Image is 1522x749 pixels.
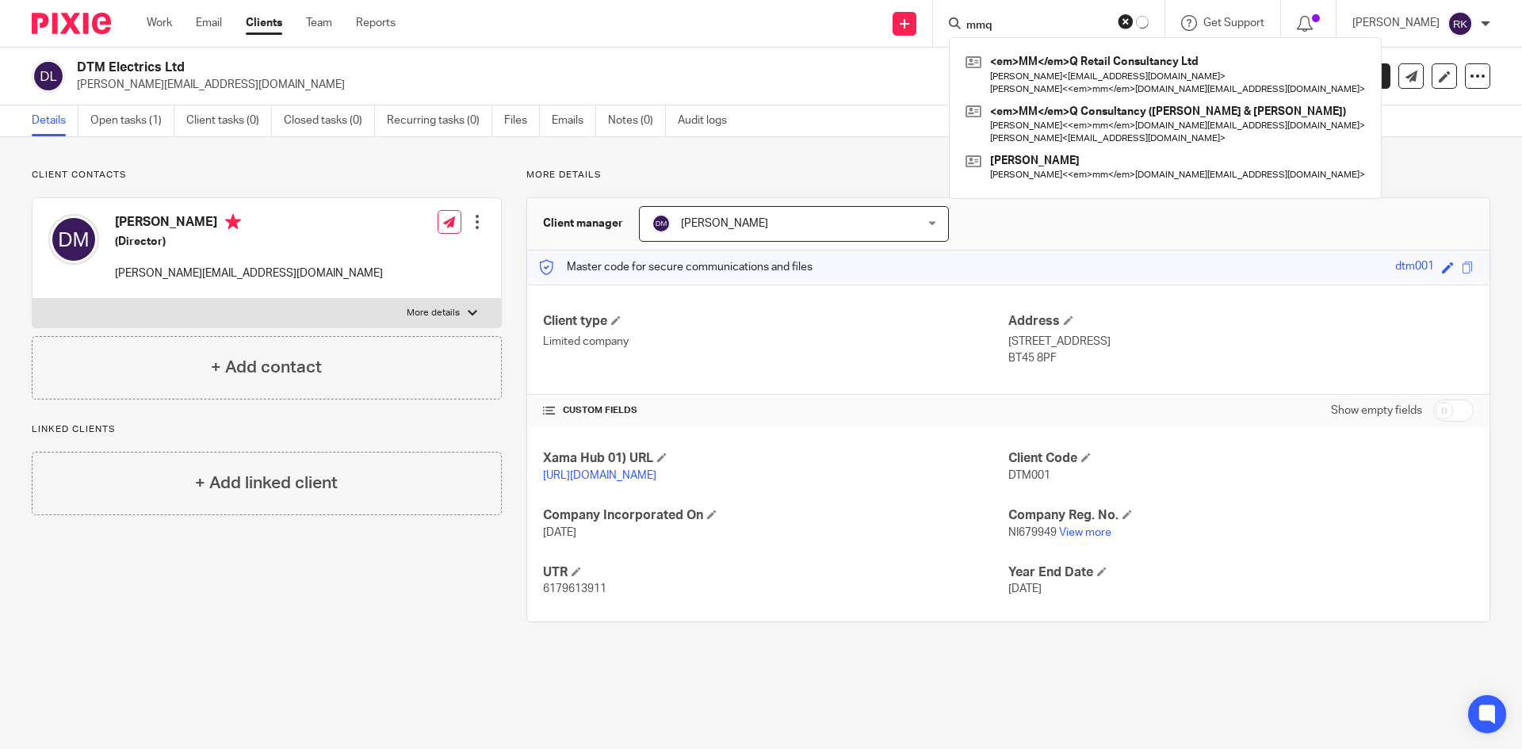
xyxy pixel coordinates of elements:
[90,105,174,136] a: Open tasks (1)
[147,15,172,31] a: Work
[1008,313,1474,330] h4: Address
[1008,527,1057,538] span: NI679949
[284,105,375,136] a: Closed tasks (0)
[1008,450,1474,467] h4: Client Code
[543,470,656,481] a: [URL][DOMAIN_NAME]
[387,105,492,136] a: Recurring tasks (0)
[48,214,99,265] img: svg%3E
[1352,15,1440,31] p: [PERSON_NAME]
[1203,17,1264,29] span: Get Support
[32,59,65,93] img: svg%3E
[1008,350,1474,366] p: BT45 8PF
[225,214,241,230] i: Primary
[543,507,1008,524] h4: Company Incorporated On
[543,527,576,538] span: [DATE]
[543,564,1008,581] h4: UTR
[32,105,78,136] a: Details
[678,105,739,136] a: Audit logs
[608,105,666,136] a: Notes (0)
[1059,527,1111,538] a: View more
[1008,583,1042,594] span: [DATE]
[1331,403,1422,418] label: Show empty fields
[32,423,502,436] p: Linked clients
[543,404,1008,417] h4: CUSTOM FIELDS
[543,583,606,594] span: 6179613911
[1008,507,1474,524] h4: Company Reg. No.
[115,234,383,250] h5: (Director)
[356,15,396,31] a: Reports
[543,313,1008,330] h4: Client type
[1008,564,1474,581] h4: Year End Date
[1136,16,1149,29] svg: Results are loading
[652,214,671,233] img: svg%3E
[504,105,540,136] a: Files
[681,218,768,229] span: [PERSON_NAME]
[115,214,383,234] h4: [PERSON_NAME]
[115,266,383,281] p: [PERSON_NAME][EMAIL_ADDRESS][DOMAIN_NAME]
[552,105,596,136] a: Emails
[526,169,1490,182] p: More details
[965,19,1107,33] input: Search
[1395,258,1434,277] div: dtm001
[32,169,502,182] p: Client contacts
[246,15,282,31] a: Clients
[195,471,338,495] h4: + Add linked client
[1008,334,1474,350] p: [STREET_ADDRESS]
[1447,11,1473,36] img: svg%3E
[306,15,332,31] a: Team
[543,334,1008,350] p: Limited company
[1118,13,1134,29] button: Clear
[407,307,460,319] p: More details
[211,355,322,380] h4: + Add contact
[32,13,111,34] img: Pixie
[543,450,1008,467] h4: Xama Hub 01) URL
[196,15,222,31] a: Email
[539,259,813,275] p: Master code for secure communications and files
[77,59,1035,76] h2: DTM Electrics Ltd
[186,105,272,136] a: Client tasks (0)
[1008,470,1050,481] span: DTM001
[543,216,623,231] h3: Client manager
[77,77,1275,93] p: [PERSON_NAME][EMAIL_ADDRESS][DOMAIN_NAME]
